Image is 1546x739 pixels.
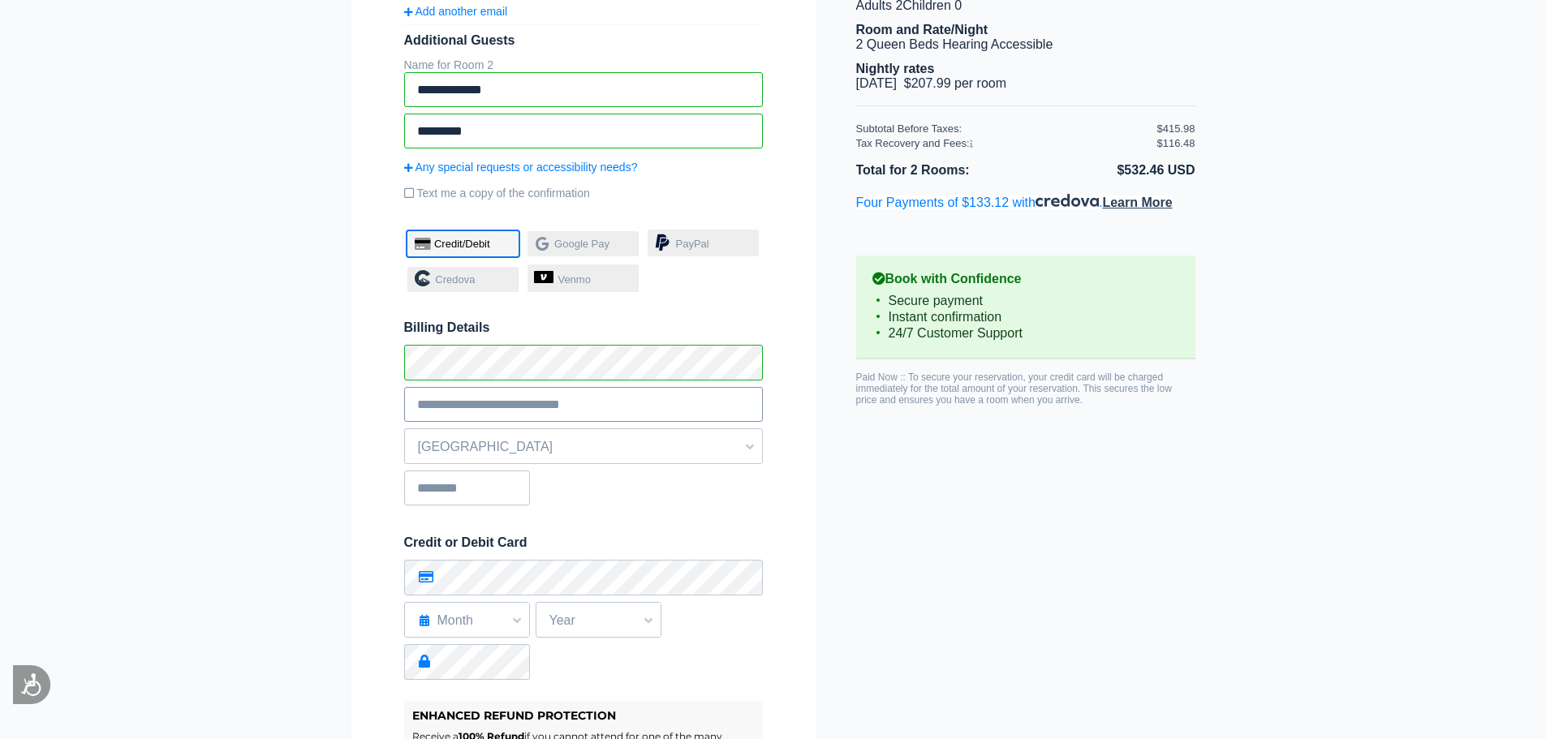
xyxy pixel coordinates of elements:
span: Year [536,607,661,634]
b: Room and Rate/Night [856,23,988,37]
li: Instant confirmation [872,309,1179,325]
a: Add another email [404,5,763,18]
li: Total for 2 Rooms: [856,160,1026,181]
label: Name for Room 2 [404,58,493,71]
span: Four Payments of $133.12 with . [856,195,1173,209]
img: venmo-logo.svg [534,271,553,283]
span: Month [405,607,529,634]
div: $415.98 [1157,122,1195,135]
div: Subtotal Before Taxes: [856,122,1157,135]
a: Any special requests or accessibility needs? [404,161,763,174]
span: [GEOGRAPHIC_DATA] [405,433,762,461]
div: $116.48 [1157,137,1195,149]
li: 2 Queen Beds Hearing Accessible [856,37,1195,52]
span: Venmo [558,273,590,286]
b: Book with Confidence [872,272,1179,286]
span: Billing Details [404,320,763,335]
span: Learn More [1102,195,1172,209]
a: Four Payments of $133.12 with.Learn More [856,195,1173,209]
span: Paid Now :: To secure your reservation, your credit card will be charged immediately for the tota... [856,372,1172,406]
li: 24/7 Customer Support [872,325,1179,342]
span: PayPal [676,238,709,250]
span: [DATE] $207.99 per room [856,76,1007,90]
span: Credova [435,273,475,286]
div: Additional Guests [404,33,763,48]
label: Text me a copy of the confirmation [404,180,763,206]
span: Credit/Debit [434,238,490,250]
div: Tax Recovery and Fees: [856,137,1157,149]
li: Secure payment [872,293,1179,309]
li: $532.46 USD [1026,160,1195,181]
b: Nightly rates [856,62,935,75]
span: Credit or Debit Card [404,535,528,549]
span: Google Pay [554,238,609,250]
